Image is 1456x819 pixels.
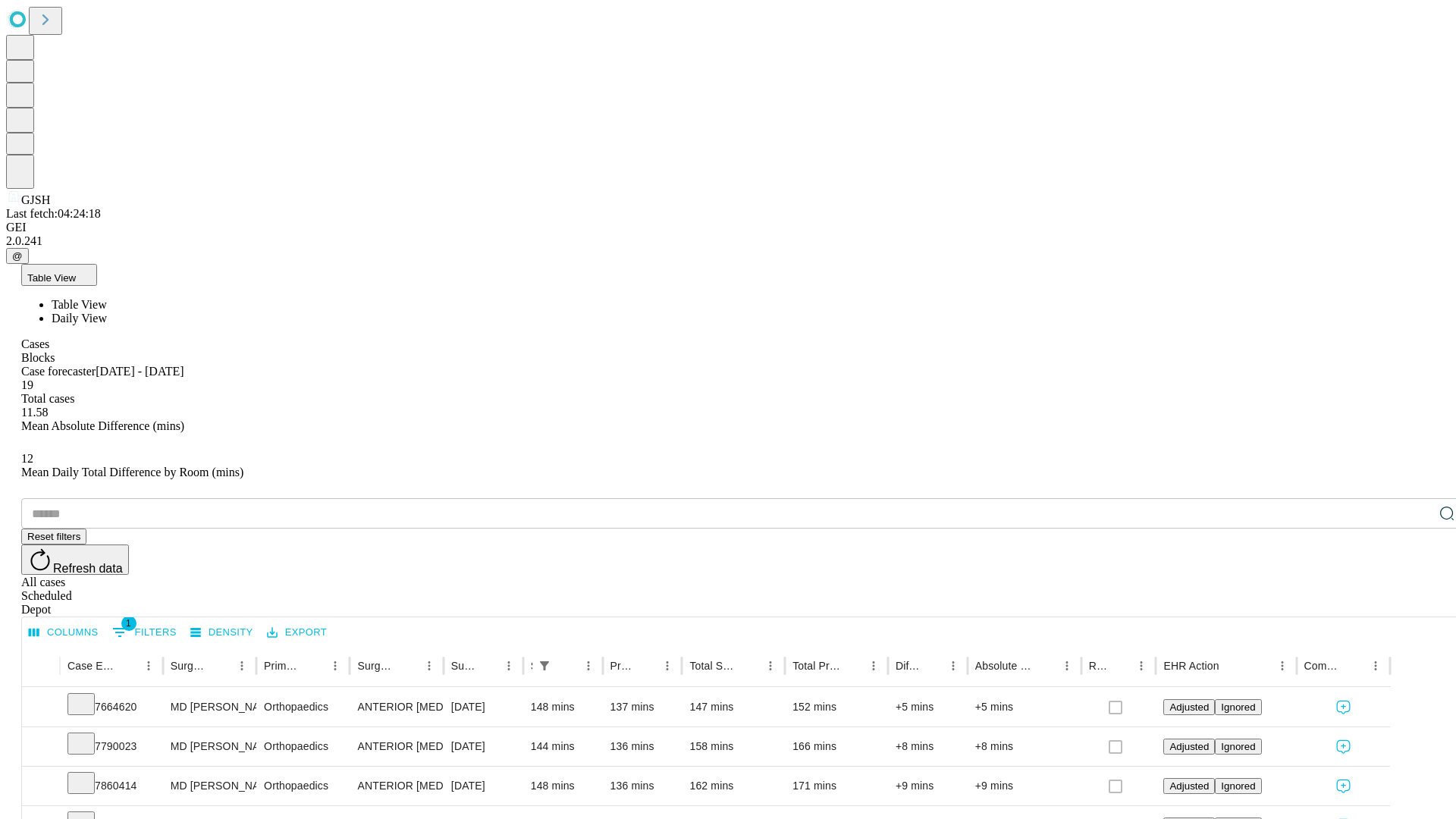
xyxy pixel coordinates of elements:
[21,193,50,206] span: GJSH
[264,688,342,726] div: Orthopaedics
[896,688,960,726] div: +5 mins
[67,660,115,672] div: Case Epic Id
[1365,655,1386,676] button: Menu
[21,378,33,391] span: 19
[1272,655,1293,676] button: Menu
[635,655,657,676] button: Sort
[1169,701,1209,713] span: Adjusted
[1169,741,1209,752] span: Adjusted
[397,655,419,676] button: Sort
[610,660,635,672] div: Predicted In Room Duration
[171,688,249,726] div: MD [PERSON_NAME] [PERSON_NAME]
[171,767,249,805] div: MD [PERSON_NAME] [PERSON_NAME]
[231,655,253,676] button: Menu
[1163,778,1215,794] button: Adjusted
[6,207,101,220] span: Last fetch: 04:24:18
[657,655,678,676] button: Menu
[451,727,516,766] div: [DATE]
[264,660,302,672] div: Primary Service
[534,655,555,676] div: 1 active filter
[171,660,209,672] div: Surgeon Name
[531,660,532,672] div: Scheduled In Room Duration
[52,298,107,311] span: Table View
[1163,660,1219,672] div: EHR Action
[896,660,920,672] div: Difference
[27,272,76,284] span: Table View
[975,727,1074,766] div: +8 mins
[138,655,159,676] button: Menu
[30,773,52,800] button: Expand
[67,767,155,805] div: 7860414
[943,655,964,676] button: Menu
[171,727,249,766] div: MD [PERSON_NAME] [PERSON_NAME]
[531,767,595,805] div: 148 mins
[531,688,595,726] div: 148 mins
[30,695,52,721] button: Expand
[30,734,52,761] button: Expand
[760,655,781,676] button: Menu
[21,544,129,575] button: Refresh data
[67,688,155,726] div: 7664620
[96,365,184,378] span: [DATE] - [DATE]
[25,621,102,645] button: Select columns
[1304,660,1342,672] div: Comments
[121,616,136,631] span: 1
[303,655,325,676] button: Sort
[689,688,777,726] div: 147 mins
[739,655,760,676] button: Sort
[896,767,960,805] div: +9 mins
[1215,739,1261,755] button: Ignored
[610,727,675,766] div: 136 mins
[975,688,1074,726] div: +5 mins
[1221,741,1255,752] span: Ignored
[975,767,1074,805] div: +9 mins
[210,655,231,676] button: Sort
[1169,780,1209,792] span: Adjusted
[498,655,519,676] button: Menu
[1056,655,1078,676] button: Menu
[263,621,331,645] button: Export
[357,660,395,672] div: Surgery Name
[975,660,1034,672] div: Absolute Difference
[357,767,435,805] div: ANTERIOR [MEDICAL_DATA] TOTAL HIP
[21,365,96,378] span: Case forecaster
[451,688,516,726] div: [DATE]
[21,452,33,465] span: 12
[264,767,342,805] div: Orthopaedics
[21,392,74,405] span: Total cases
[1215,699,1261,715] button: Ignored
[1344,655,1365,676] button: Sort
[863,655,884,676] button: Menu
[896,727,960,766] div: +8 mins
[1221,780,1255,792] span: Ignored
[264,727,342,766] div: Orthopaedics
[108,620,180,645] button: Show filters
[325,655,346,676] button: Menu
[1163,699,1215,715] button: Adjusted
[792,688,880,726] div: 152 mins
[451,660,475,672] div: Surgery Date
[357,727,435,766] div: ANTERIOR [MEDICAL_DATA] TOTAL HIP
[792,767,880,805] div: 171 mins
[1035,655,1056,676] button: Sort
[578,655,599,676] button: Menu
[21,419,184,432] span: Mean Absolute Difference (mins)
[842,655,863,676] button: Sort
[557,655,578,676] button: Sort
[689,767,777,805] div: 162 mins
[27,531,80,542] span: Reset filters
[187,621,257,645] button: Density
[52,312,107,325] span: Daily View
[1215,778,1261,794] button: Ignored
[477,655,498,676] button: Sort
[792,660,840,672] div: Total Predicted Duration
[6,234,1450,248] div: 2.0.241
[792,727,880,766] div: 166 mins
[6,221,1450,234] div: GEI
[21,466,243,479] span: Mean Daily Total Difference by Room (mins)
[21,264,97,286] button: Table View
[451,767,516,805] div: [DATE]
[689,727,777,766] div: 158 mins
[21,529,86,544] button: Reset filters
[1163,739,1215,755] button: Adjusted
